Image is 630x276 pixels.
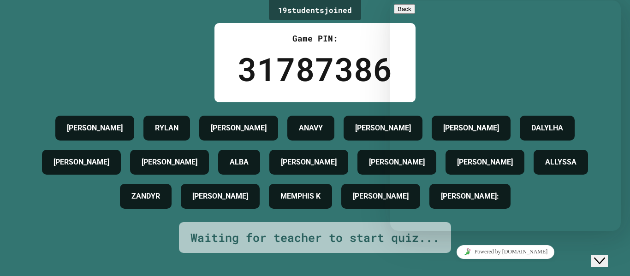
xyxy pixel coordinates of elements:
[369,157,425,168] h4: [PERSON_NAME]
[299,123,323,134] h4: ANAVY
[390,241,621,262] iframe: chat widget
[131,191,160,202] h4: ZANDYR
[190,229,440,247] div: Waiting for teacher to start quiz...
[155,123,178,134] h4: RYLAN
[53,157,109,168] h4: [PERSON_NAME]
[280,191,321,202] h4: MEMPHIS K
[355,123,411,134] h4: [PERSON_NAME]
[238,45,392,93] div: 31787386
[238,32,392,45] div: Game PIN:
[142,157,197,168] h4: [PERSON_NAME]
[230,157,249,168] h4: ALBA
[390,0,621,231] iframe: chat widget
[67,123,123,134] h4: [PERSON_NAME]
[353,191,409,202] h4: [PERSON_NAME]
[211,123,267,134] h4: [PERSON_NAME]
[192,191,248,202] h4: [PERSON_NAME]
[281,157,337,168] h4: [PERSON_NAME]
[591,239,621,267] iframe: chat widget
